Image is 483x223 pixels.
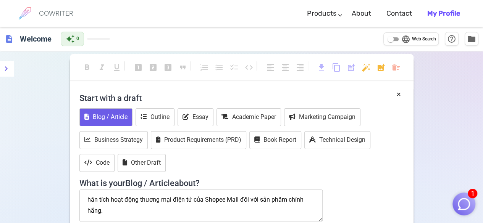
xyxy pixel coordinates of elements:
[136,108,174,126] button: Outline
[266,63,275,72] span: format_align_left
[178,63,187,72] span: format_quote
[376,63,386,72] span: add_photo_alternate
[465,32,478,46] button: Manage Documents
[17,31,55,47] h6: Click to edit title
[178,108,213,126] button: Essay
[163,63,173,72] span: looks_3
[249,131,301,149] button: Book Report
[445,32,459,46] button: Help & Shortcuts
[457,197,471,211] img: Close chat
[15,4,34,23] img: brand logo
[427,2,460,25] a: My Profile
[215,63,224,72] span: format_list_bulleted
[347,63,356,72] span: post_add
[284,108,360,126] button: Marketing Campaign
[79,131,148,149] button: Business Strategy
[79,89,404,107] h4: Start with a draft
[76,35,79,43] span: 0
[79,174,404,188] h4: What is your Blog / Article about?
[467,34,476,43] span: folder
[304,131,370,149] button: Technical Design
[216,108,281,126] button: Academic Paper
[82,63,92,72] span: format_bold
[149,63,158,72] span: looks_two
[386,2,412,25] a: Contact
[79,108,132,126] button: Blog / Article
[39,10,73,17] h6: COWRITER
[391,63,401,72] span: delete_sweep
[397,89,401,100] button: ×
[5,34,14,43] span: description
[118,154,166,172] button: Other Draft
[412,35,436,43] span: Web Search
[97,63,107,72] span: format_italic
[200,63,209,72] span: format_list_numbered
[66,34,75,43] span: auto_awesome
[79,189,323,221] textarea: hân tích hoạt động thương mại điện tử của Shopee Mall đối với sản phẩm chính hãng. Đây là đề tài ...
[452,193,475,215] button: 1
[447,34,456,43] span: help_outline
[427,9,460,18] b: My Profile
[134,63,143,72] span: looks_one
[332,63,341,72] span: content_copy
[307,2,336,25] a: Products
[281,63,290,72] span: format_align_center
[401,35,410,44] span: language
[296,63,305,72] span: format_align_right
[151,131,246,149] button: Product Requirements (PRD)
[352,2,371,25] a: About
[229,63,239,72] span: checklist
[317,63,326,72] span: download
[244,63,254,72] span: code
[468,189,477,198] span: 1
[79,154,115,172] button: Code
[112,63,121,72] span: format_underlined
[362,63,371,72] span: auto_fix_high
